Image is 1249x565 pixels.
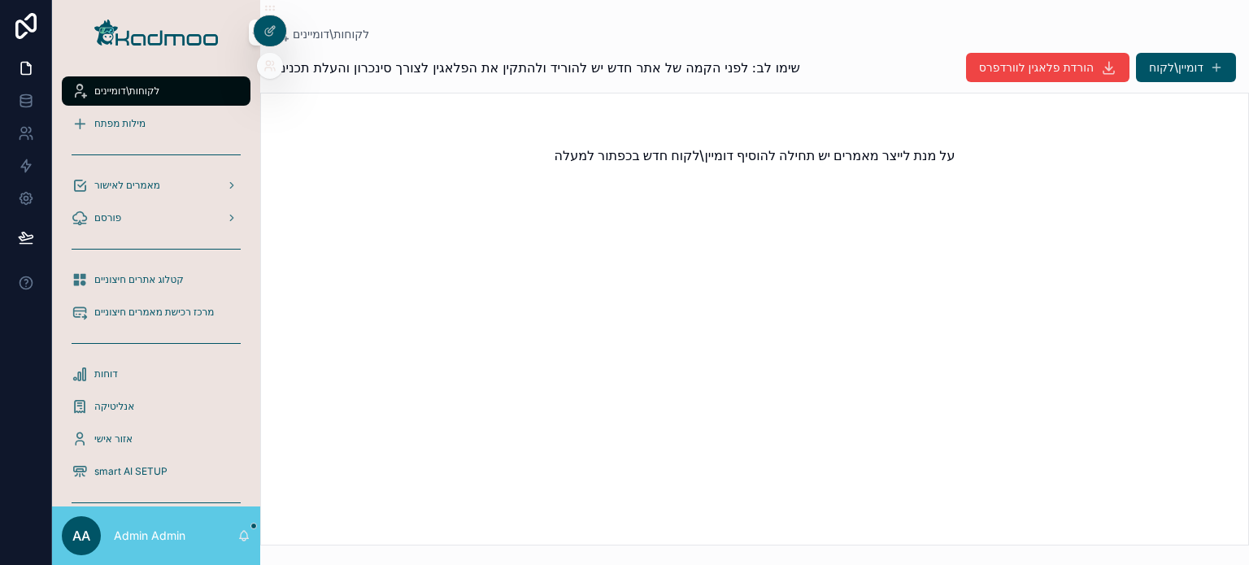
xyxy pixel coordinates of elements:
[94,179,160,192] span: מאמרים לאישור
[62,203,250,233] a: פורסם
[62,298,250,327] a: מרכז רכישת מאמרים חיצוניים
[72,526,90,545] span: AA
[62,392,250,421] a: אנליטיקה
[62,109,250,138] a: מילות מפתח
[94,400,134,413] span: אנליטיקה
[62,171,250,200] a: מאמרים לאישור
[94,117,146,130] span: מילות מפתח
[94,306,214,319] span: מרכז רכישת מאמרים חיצוניים
[94,273,184,286] span: קטלוג אתרים חיצוניים
[94,85,159,98] span: לקוחות\דומיינים
[293,26,369,42] span: לקוחות\דומיינים
[62,76,250,106] a: לקוחות\דומיינים
[94,211,121,224] span: פורסם
[62,424,250,454] a: אזור אישי
[94,465,168,478] span: smart AI SETUP
[966,53,1129,82] button: הורדת פלאגין לוורדפרס
[114,528,185,544] p: Admin Admin
[62,265,250,294] a: קטלוג אתרים חיצוניים
[273,26,369,42] a: לקוחות\דומיינים
[94,367,118,380] span: דוחות
[979,59,1094,76] span: הורדת פלאגין לוורדפרס
[273,58,800,77] span: שימו לב: לפני הקמה של אתר חדש יש להוריד ולהתקין את הפלאגין לצורך סינכרון והעלת תכנים.
[62,457,250,486] a: smart AI SETUP
[555,146,955,165] h2: על מנת לייצר מאמרים יש תחילה להוסיף דומיין\לקוח חדש בכפתור למעלה
[1136,53,1236,82] button: דומיין\לקוח
[52,65,260,506] div: scrollable content
[62,359,250,389] a: דוחות
[94,20,218,46] img: App logo
[94,432,133,445] span: אזור אישי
